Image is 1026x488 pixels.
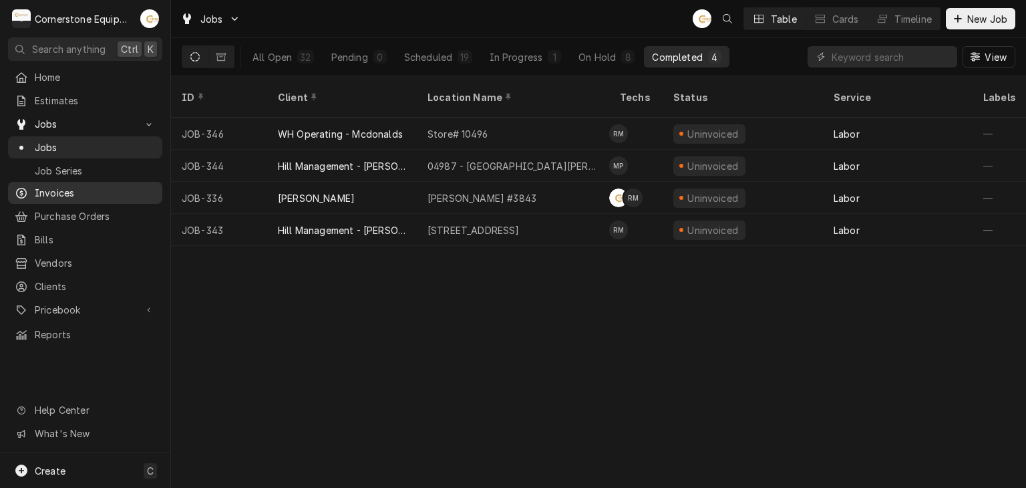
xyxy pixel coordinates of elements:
[35,164,156,178] span: Job Series
[711,50,719,64] div: 4
[171,150,267,182] div: JOB-344
[834,191,860,205] div: Labor
[8,136,162,158] a: Jobs
[965,12,1010,26] span: New Job
[404,50,452,64] div: Scheduled
[609,124,628,143] div: RM
[686,191,740,205] div: Uninvoiced
[278,159,406,173] div: Hill Management - [PERSON_NAME]
[832,12,859,26] div: Cards
[609,156,628,175] div: MP
[427,191,536,205] div: [PERSON_NAME] #3843
[278,223,406,237] div: Hill Management - [PERSON_NAME]
[8,324,162,346] a: Reports
[686,159,740,173] div: Uninvoiced
[121,42,138,56] span: Ctrl
[894,12,932,26] div: Timeline
[8,160,162,182] a: Job Series
[35,70,156,84] span: Home
[278,90,403,104] div: Client
[834,90,959,104] div: Service
[609,124,628,143] div: Roberto Martinez's Avatar
[834,159,860,173] div: Labor
[8,113,162,135] a: Go to Jobs
[140,9,159,28] div: Andrew Buigues's Avatar
[35,140,156,154] span: Jobs
[832,46,951,68] input: Keyword search
[427,127,488,141] div: Store# 10496
[35,233,156,247] span: Bills
[140,9,159,28] div: AB
[8,399,162,421] a: Go to Help Center
[278,191,355,205] div: [PERSON_NAME]
[717,8,738,29] button: Open search
[12,9,31,28] div: Cornerstone Equipment Repair, LLC's Avatar
[8,275,162,297] a: Clients
[693,9,711,28] div: Andrew Buigues's Avatar
[8,422,162,445] a: Go to What's New
[35,209,156,223] span: Purchase Orders
[490,50,543,64] div: In Progress
[148,42,154,56] span: K
[624,189,643,207] div: Roberto Martinez's Avatar
[8,229,162,251] a: Bills
[300,50,311,64] div: 32
[652,50,702,64] div: Completed
[8,37,162,61] button: Search anythingCtrlK
[8,299,162,321] a: Go to Pricebook
[834,223,860,237] div: Labor
[35,279,156,293] span: Clients
[182,90,254,104] div: ID
[35,117,136,131] span: Jobs
[171,118,267,150] div: JOB-346
[331,50,368,64] div: Pending
[12,9,31,28] div: C
[175,8,246,30] a: Go to Jobs
[35,426,154,441] span: What's New
[35,465,65,477] span: Create
[35,403,154,417] span: Help Center
[427,223,520,237] div: [STREET_ADDRESS]
[35,328,156,342] span: Reports
[550,50,558,64] div: 1
[982,50,1009,64] span: View
[8,182,162,204] a: Invoices
[171,182,267,214] div: JOB-336
[963,46,1015,68] button: View
[35,12,133,26] div: Cornerstone Equipment Repair, LLC
[376,50,384,64] div: 0
[35,186,156,200] span: Invoices
[427,159,598,173] div: 04987 - [GEOGRAPHIC_DATA][PERSON_NAME]
[278,127,403,141] div: WH Operating - Mcdonalds
[609,189,628,207] div: AB
[171,214,267,246] div: JOB-343
[200,12,223,26] span: Jobs
[609,156,628,175] div: Matthew Pennington's Avatar
[834,127,860,141] div: Labor
[771,12,797,26] div: Table
[609,189,628,207] div: Andrew Buigues's Avatar
[147,464,154,478] span: C
[609,221,628,239] div: RM
[686,127,740,141] div: Uninvoiced
[624,50,632,64] div: 8
[35,256,156,270] span: Vendors
[8,90,162,112] a: Estimates
[693,9,711,28] div: AB
[946,8,1015,29] button: New Job
[460,50,469,64] div: 19
[252,50,292,64] div: All Open
[8,205,162,227] a: Purchase Orders
[32,42,106,56] span: Search anything
[8,66,162,88] a: Home
[35,94,156,108] span: Estimates
[609,221,628,239] div: Roberto Martinez's Avatar
[620,90,652,104] div: Techs
[427,90,596,104] div: Location Name
[673,90,810,104] div: Status
[8,252,162,274] a: Vendors
[35,303,136,317] span: Pricebook
[624,189,643,207] div: RM
[578,50,616,64] div: On Hold
[686,223,740,237] div: Uninvoiced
